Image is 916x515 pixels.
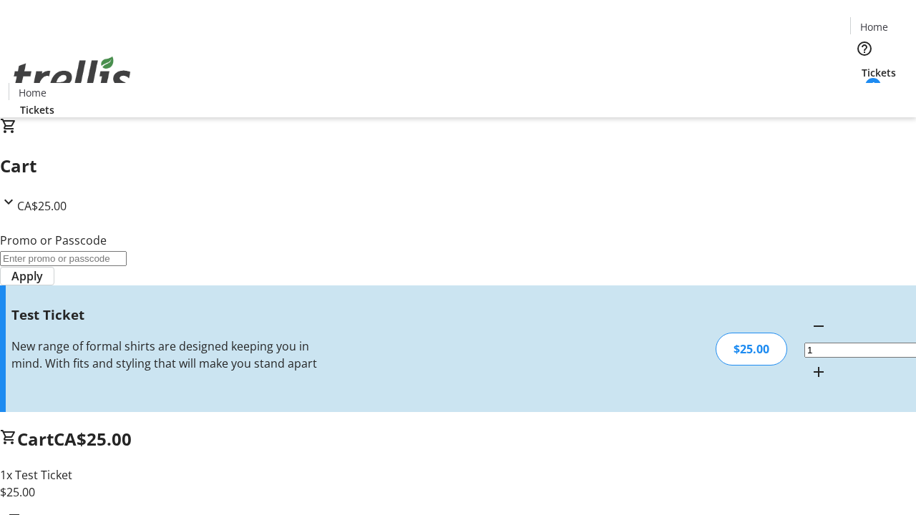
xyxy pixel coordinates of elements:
div: $25.00 [716,333,787,366]
span: Apply [11,268,43,285]
h3: Test Ticket [11,305,324,325]
button: Help [850,34,879,63]
button: Decrement by one [804,312,833,340]
span: Tickets [862,65,896,80]
span: Home [19,85,47,100]
img: Orient E2E Organization 9WygBC0EK7's Logo [9,41,136,112]
a: Tickets [850,65,907,80]
button: Cart [850,80,879,109]
a: Home [851,19,897,34]
span: Home [860,19,888,34]
span: Tickets [20,102,54,117]
span: CA$25.00 [17,198,67,214]
button: Increment by one [804,358,833,386]
div: New range of formal shirts are designed keeping you in mind. With fits and styling that will make... [11,338,324,372]
a: Home [9,85,55,100]
a: Tickets [9,102,66,117]
span: CA$25.00 [54,427,132,451]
